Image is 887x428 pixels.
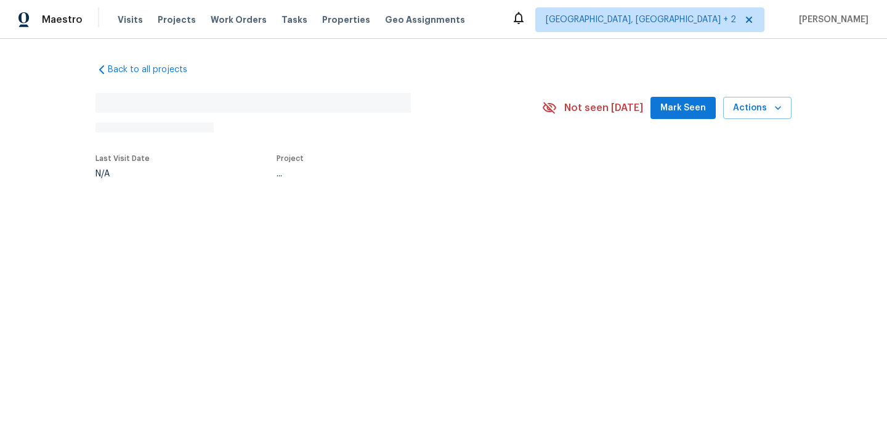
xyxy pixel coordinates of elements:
[723,97,792,120] button: Actions
[385,14,465,26] span: Geo Assignments
[660,101,706,116] span: Mark Seen
[281,15,307,24] span: Tasks
[211,14,267,26] span: Work Orders
[158,14,196,26] span: Projects
[95,155,150,162] span: Last Visit Date
[733,101,782,116] span: Actions
[95,64,214,76] a: Back to all projects
[118,14,143,26] span: Visits
[564,102,643,114] span: Not seen [DATE]
[277,155,304,162] span: Project
[95,170,150,178] div: N/A
[546,14,736,26] span: [GEOGRAPHIC_DATA], [GEOGRAPHIC_DATA] + 2
[42,14,83,26] span: Maestro
[322,14,370,26] span: Properties
[794,14,869,26] span: [PERSON_NAME]
[650,97,716,120] button: Mark Seen
[277,170,513,178] div: ...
